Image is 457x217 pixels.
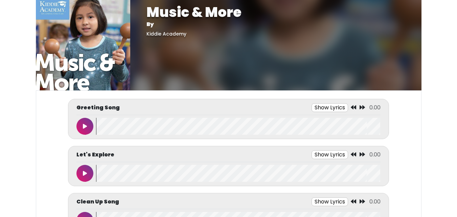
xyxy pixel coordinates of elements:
[146,4,405,20] h1: Music & More
[76,104,120,112] p: Greeting Song
[76,151,114,159] p: Let's Explore
[369,151,381,158] span: 0.00
[312,197,348,206] button: Show Lyrics
[312,150,348,159] button: Show Lyrics
[76,198,119,206] p: Clean Up Song
[369,104,381,111] span: 0.00
[146,20,405,28] p: By
[369,198,381,205] span: 0.00
[146,31,405,37] h5: Kiddie Academy
[312,103,348,112] button: Show Lyrics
